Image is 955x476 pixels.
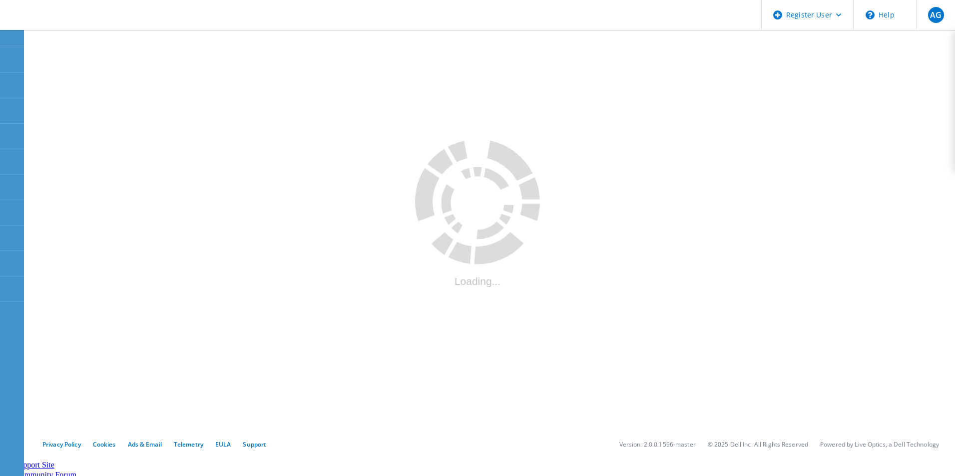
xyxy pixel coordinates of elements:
[93,440,116,449] a: Cookies
[243,440,266,449] a: Support
[128,440,162,449] a: Ads & Email
[215,440,231,449] a: EULA
[10,19,117,28] a: Live Optics Dashboard
[708,440,808,449] li: © 2025 Dell Inc. All Rights Reserved
[866,10,875,19] svg: \n
[42,440,81,449] a: Privacy Policy
[415,275,540,287] div: Loading...
[619,440,696,449] li: Version: 2.0.0.1596-master
[14,461,54,469] a: Support Site
[820,440,939,449] li: Powered by Live Optics, a Dell Technology
[930,11,942,19] span: AG
[174,440,203,449] a: Telemetry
